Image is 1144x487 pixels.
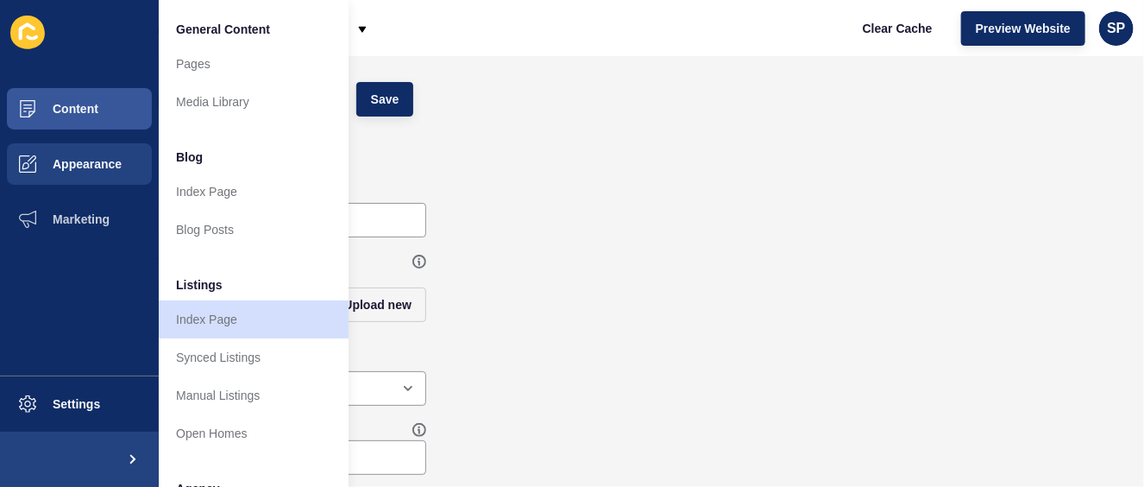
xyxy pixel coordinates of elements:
span: Save [371,91,399,108]
span: Clear Cache [863,20,933,37]
a: Pages [159,45,349,83]
button: Upload new [329,288,426,322]
span: SP [1107,20,1125,37]
span: Preview Website [976,20,1071,37]
a: Open Homes [159,414,349,452]
button: Preview Website [961,11,1085,46]
a: Synced Listings [159,338,349,376]
a: Media Library [159,83,349,121]
button: Clear Cache [848,11,947,46]
span: Listings [176,276,223,294]
a: Index Page [159,173,349,211]
button: Save [356,82,414,117]
span: Blog [176,149,203,166]
a: Index Page [159,300,349,338]
a: Manual Listings [159,376,349,414]
span: Upload new [343,296,412,313]
span: General Content [176,21,270,38]
a: Blog Posts [159,211,349,249]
